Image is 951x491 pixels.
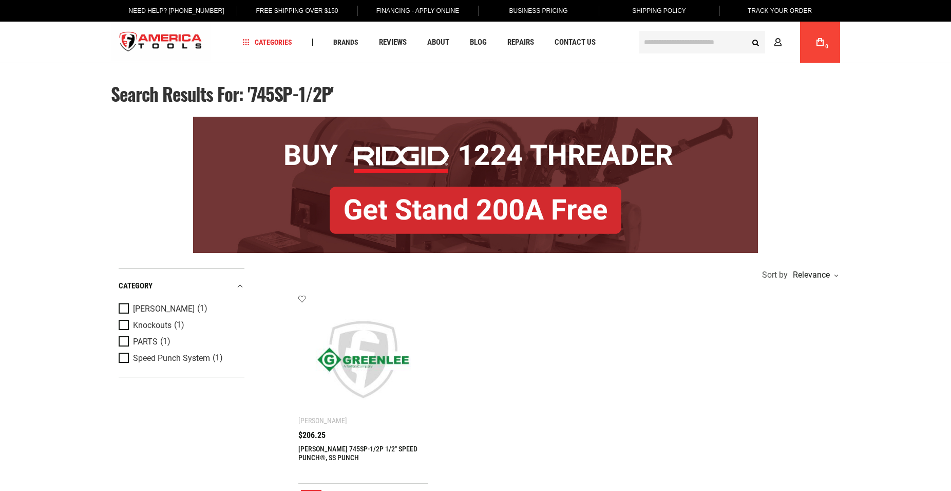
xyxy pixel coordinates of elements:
img: BOGO: Buy RIDGID® 1224 Threader, Get Stand 200A Free! [193,117,758,253]
a: 0 [810,22,830,63]
img: America Tools [111,23,211,62]
span: (1) [174,321,184,330]
a: About [423,35,454,49]
span: Speed Punch System [133,354,210,363]
div: Relevance [790,271,838,279]
span: [PERSON_NAME] [133,304,195,314]
span: Search results for: '745SP-1/2P' [111,80,333,107]
span: Sort by [762,271,788,279]
span: Blog [470,39,487,46]
span: Categories [243,39,292,46]
span: 0 [825,44,828,49]
span: Knockouts [133,321,172,330]
a: Reviews [374,35,411,49]
span: (1) [160,337,170,346]
span: (1) [197,304,207,313]
a: [PERSON_NAME] (1) [119,303,242,315]
a: Brands [329,35,363,49]
a: [PERSON_NAME] 745SP-1/2P 1/2" SPEED PUNCH®, SS PUNCH [298,445,417,462]
span: Repairs [507,39,534,46]
span: Reviews [379,39,407,46]
a: Knockouts (1) [119,320,242,331]
span: Contact Us [555,39,596,46]
a: Repairs [503,35,539,49]
span: Shipping Policy [632,7,686,14]
span: (1) [213,354,223,362]
a: Blog [465,35,491,49]
img: GREENLEE 745SP-1/2P 1/2 [309,305,418,414]
div: [PERSON_NAME] [298,416,347,425]
a: store logo [111,23,211,62]
span: About [427,39,449,46]
a: Contact Us [550,35,600,49]
span: Brands [333,39,358,46]
a: Categories [238,35,297,49]
button: Search [746,32,765,52]
a: BOGO: Buy RIDGID® 1224 Threader, Get Stand 200A Free! [193,117,758,124]
span: PARTS [133,337,158,347]
span: $206.25 [298,431,326,440]
div: Product Filters [119,268,244,377]
a: Speed Punch System (1) [119,353,242,364]
div: category [119,279,244,293]
a: PARTS (1) [119,336,242,348]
